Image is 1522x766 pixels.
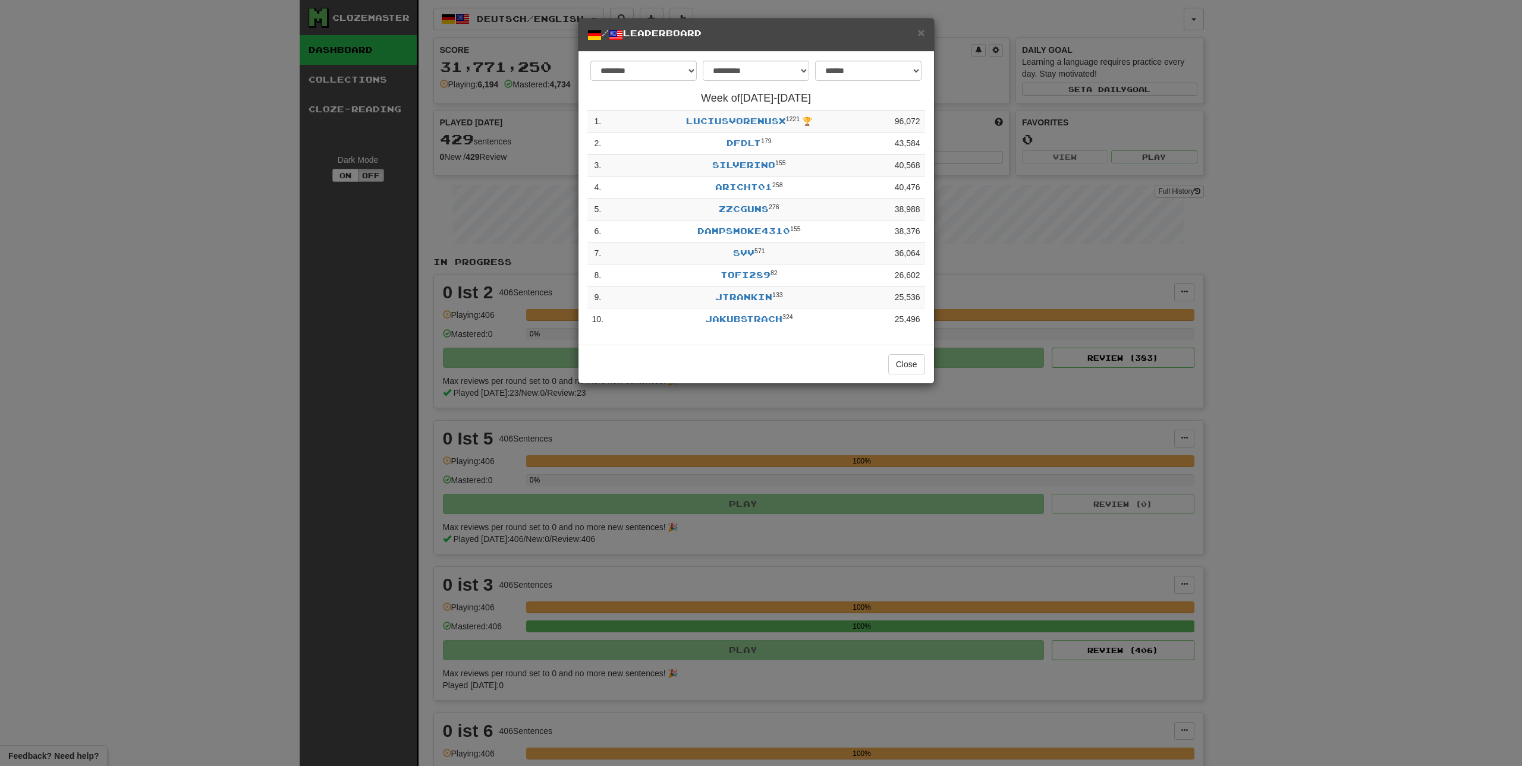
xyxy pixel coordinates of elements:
td: 43,584 [890,133,925,155]
sup: Level 258 [772,181,783,188]
td: 38,988 [890,198,925,220]
sup: Level 276 [769,203,779,210]
td: 3 . [587,155,608,176]
td: 26,602 [890,264,925,286]
button: Close [917,26,924,39]
sup: Level 155 [790,225,801,232]
td: 40,476 [890,176,925,198]
td: 1 . [587,111,608,133]
sup: Level 82 [771,269,778,276]
sup: Level 155 [775,159,786,166]
td: 4 . [587,176,608,198]
td: 40,568 [890,155,925,176]
sup: Level 1221 [786,115,800,122]
span: × [917,26,924,39]
h5: / Leaderboard [587,27,925,42]
a: aricht01 [715,182,772,192]
a: dfdlt [727,138,761,148]
td: 36,064 [890,242,925,264]
sup: Level 179 [761,137,772,144]
span: 🏆 [802,116,812,126]
td: 25,536 [890,286,925,308]
td: 6 . [587,220,608,242]
a: DampSmoke4310 [697,226,790,236]
td: 5 . [587,198,608,220]
a: jakubstrach [705,314,782,324]
td: 25,496 [890,308,925,330]
td: 38,376 [890,220,925,242]
a: LuciusVorenusX [686,116,786,126]
a: zzcguns [719,204,769,214]
td: 9 . [587,286,608,308]
sup: Level 133 [772,291,783,298]
td: 96,072 [890,111,925,133]
td: 10 . [587,308,608,330]
sup: Level 324 [782,313,793,320]
a: tofi289 [721,270,771,280]
a: jtrankin [715,292,772,302]
button: Close [888,354,925,374]
td: 8 . [587,264,608,286]
h4: Week of [DATE] - [DATE] [587,93,925,105]
a: svv [733,248,754,258]
td: 7 . [587,242,608,264]
td: 2 . [587,133,608,155]
sup: Level 571 [754,247,765,254]
a: silverino [712,160,775,170]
